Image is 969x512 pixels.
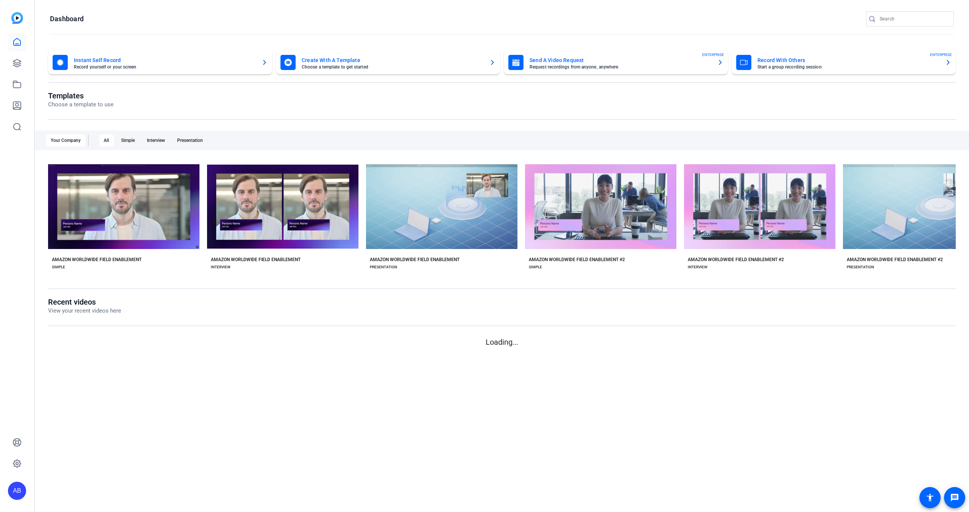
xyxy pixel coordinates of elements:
p: View your recent videos here [48,307,121,315]
img: blue-gradient.svg [11,12,23,24]
div: Interview [142,134,170,146]
mat-card-title: Send A Video Request [530,56,711,65]
div: All [99,134,114,146]
div: Presentation [173,134,207,146]
div: SIMPLE [52,264,65,270]
div: AB [8,482,26,500]
div: AMAZON WORLDWIDE FIELD ENABLEMENT [211,257,301,263]
button: Send A Video RequestRequest recordings from anyone, anywhereENTERPRISE [504,50,728,75]
mat-card-subtitle: Start a group recording session [757,65,939,69]
span: ENTERPRISE [702,52,724,58]
p: Choose a template to use [48,100,114,109]
div: Your Company [46,134,85,146]
div: AMAZON WORLDWIDE FIELD ENABLEMENT #2 [529,257,625,263]
mat-icon: message [950,493,959,502]
h1: Templates [48,91,114,100]
mat-card-title: Record With Others [757,56,939,65]
button: Record With OthersStart a group recording sessionENTERPRISE [732,50,956,75]
mat-icon: accessibility [925,493,935,502]
div: AMAZON WORLDWIDE FIELD ENABLEMENT [370,257,460,263]
div: SIMPLE [529,264,542,270]
div: PRESENTATION [847,264,874,270]
div: INTERVIEW [211,264,231,270]
mat-card-title: Instant Self Record [74,56,255,65]
div: Simple [117,134,139,146]
h1: Dashboard [50,14,84,23]
mat-card-subtitle: Request recordings from anyone, anywhere [530,65,711,69]
mat-card-subtitle: Record yourself or your screen [74,65,255,69]
div: PRESENTATION [370,264,397,270]
span: ENTERPRISE [930,52,952,58]
mat-card-title: Create With A Template [302,56,483,65]
mat-card-subtitle: Choose a template to get started [302,65,483,69]
div: AMAZON WORLDWIDE FIELD ENABLEMENT #2 [688,257,784,263]
p: Loading... [48,336,956,348]
div: AMAZON WORLDWIDE FIELD ENABLEMENT [52,257,142,263]
h1: Recent videos [48,297,121,307]
input: Search [880,14,948,23]
div: AMAZON WORLDWIDE FIELD ENABLEMENT #2 [847,257,943,263]
button: Instant Self RecordRecord yourself or your screen [48,50,272,75]
div: INTERVIEW [688,264,707,270]
button: Create With A TemplateChoose a template to get started [276,50,500,75]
